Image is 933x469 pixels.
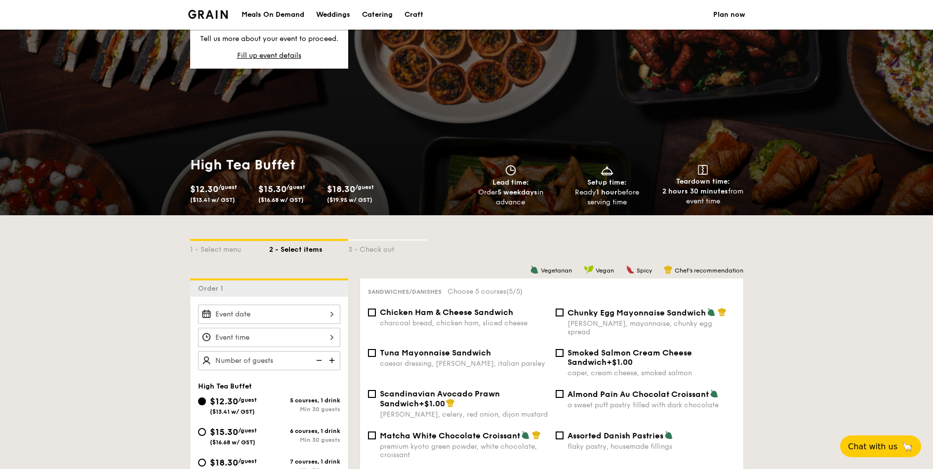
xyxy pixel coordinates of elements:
span: Chicken Ham & Cheese Sandwich [380,308,513,317]
span: Teardown time: [676,177,730,186]
img: icon-chef-hat.a58ddaea.svg [532,430,541,439]
img: icon-dish.430c3a2e.svg [600,165,614,176]
span: Choose 5 courses [447,287,523,296]
span: ($16.68 w/ GST) [258,196,304,203]
input: Event time [198,328,340,347]
span: $18.30 [210,457,238,468]
img: icon-reduce.1d2dbef1.svg [311,351,325,370]
span: Chunky Egg Mayonnaise Sandwich [568,308,706,317]
div: 7 courses, 1 drink [269,458,340,465]
span: Vegan [596,267,614,274]
p: Tell us more about your event to proceed. [198,34,340,44]
div: Min 30 guests [269,436,340,443]
div: [PERSON_NAME], mayonnaise, chunky egg spread [568,319,735,336]
div: 5 courses, 1 drink [269,397,340,404]
span: ($16.68 w/ GST) [210,439,255,446]
input: Assorted Danish Pastriesflaky pastry, housemade fillings [556,431,564,439]
img: icon-spicy.37a8142b.svg [626,265,635,274]
img: icon-chef-hat.a58ddaea.svg [718,308,727,316]
div: 3 - Check out [348,241,427,255]
strong: 2 hours 30 minutes [662,187,728,195]
span: Chat with us [848,442,897,451]
img: icon-vegan.f8ff3823.svg [584,265,594,274]
input: Tuna Mayonnaise Sandwichcaesar dressing, [PERSON_NAME], italian parsley [368,349,376,357]
span: (5/5) [506,287,523,296]
input: $12.30/guest($13.41 w/ GST)5 courses, 1 drinkMin 30 guests [198,397,206,405]
strong: 5 weekdays [497,188,537,196]
span: Setup time: [587,178,627,187]
span: Spicy [637,267,652,274]
div: Order in advance [467,188,555,207]
span: $15.30 [210,427,238,437]
img: icon-vegetarian.fe4039eb.svg [707,308,716,316]
span: ($19.95 w/ GST) [327,196,372,203]
span: Lead time: [492,178,529,187]
span: ($13.41 w/ GST) [210,408,255,415]
a: Logotype [188,10,228,19]
span: /guest [238,458,257,465]
img: icon-vegetarian.fe4039eb.svg [710,389,719,398]
input: Scandinavian Avocado Prawn Sandwich+$1.00[PERSON_NAME], celery, red onion, dijon mustard [368,390,376,398]
span: /guest [355,184,374,191]
span: Tuna Mayonnaise Sandwich [380,348,491,357]
div: 1 - Select menu [190,241,269,255]
img: icon-chef-hat.a58ddaea.svg [664,265,673,274]
div: from event time [659,187,747,206]
img: icon-chef-hat.a58ddaea.svg [446,398,455,407]
div: caesar dressing, [PERSON_NAME], italian parsley [380,359,548,368]
span: /guest [238,427,257,434]
span: /guest [286,184,305,191]
div: 2 - Select items [269,241,348,255]
input: Matcha White Chocolate Croissantpremium kyoto green powder, white chocolate, croissant [368,431,376,439]
span: 🦙 [901,441,913,452]
img: icon-teardown.65201eee.svg [698,165,708,175]
span: +$1.00 [607,357,633,367]
button: Chat with us🦙 [840,435,921,457]
span: ($13.41 w/ GST) [190,196,235,203]
span: Vegetarian [541,267,572,274]
div: a sweet puff pastry filled with dark chocolate [568,401,735,409]
div: 6 courses, 1 drink [269,428,340,434]
span: Sandwiches/Danishes [368,288,442,295]
input: Chunky Egg Mayonnaise Sandwich[PERSON_NAME], mayonnaise, chunky egg spread [556,309,564,316]
span: Matcha White Chocolate Croissant [380,431,520,440]
input: Number of guests [198,351,340,370]
div: charcoal bread, chicken ham, sliced cheese [380,319,548,327]
strong: 1 hour [596,188,617,196]
span: Fill up event details [237,51,301,60]
input: $15.30/guest($16.68 w/ GST)6 courses, 1 drinkMin 30 guests [198,428,206,436]
div: Min 30 guests [269,406,340,413]
div: caper, cream cheese, smoked salmon [568,369,735,377]
span: $12.30 [190,184,218,195]
span: High Tea Buffet [198,382,252,391]
div: Ready before serving time [563,188,651,207]
h1: High Tea Buffet [190,156,463,174]
span: Scandinavian Avocado Prawn Sandwich [380,389,500,408]
img: icon-vegetarian.fe4039eb.svg [521,430,530,439]
img: Grain [188,10,228,19]
span: /guest [218,184,237,191]
img: icon-vegetarian.fe4039eb.svg [530,265,539,274]
img: icon-add.58712e84.svg [325,351,340,370]
span: Smoked Salmon Cream Cheese Sandwich [568,348,692,367]
span: Order 1 [198,284,227,293]
span: Chef's recommendation [675,267,743,274]
div: [PERSON_NAME], celery, red onion, dijon mustard [380,410,548,419]
input: Event date [198,305,340,324]
span: $15.30 [258,184,286,195]
span: Almond Pain Au Chocolat Croissant [568,390,709,399]
span: $18.30 [327,184,355,195]
div: premium kyoto green powder, white chocolate, croissant [380,442,548,459]
div: flaky pastry, housemade fillings [568,442,735,451]
input: Chicken Ham & Cheese Sandwichcharcoal bread, chicken ham, sliced cheese [368,309,376,316]
input: Smoked Salmon Cream Cheese Sandwich+$1.00caper, cream cheese, smoked salmon [556,349,564,357]
span: /guest [238,396,257,403]
span: +$1.00 [419,399,445,408]
img: icon-vegetarian.fe4039eb.svg [664,430,673,439]
img: icon-clock.2db775ea.svg [503,165,518,176]
input: $18.30/guest($19.95 w/ GST)7 courses, 1 drinkMin 30 guests [198,459,206,467]
span: Assorted Danish Pastries [568,431,663,440]
input: Almond Pain Au Chocolat Croissanta sweet puff pastry filled with dark chocolate [556,390,564,398]
span: $12.30 [210,396,238,407]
